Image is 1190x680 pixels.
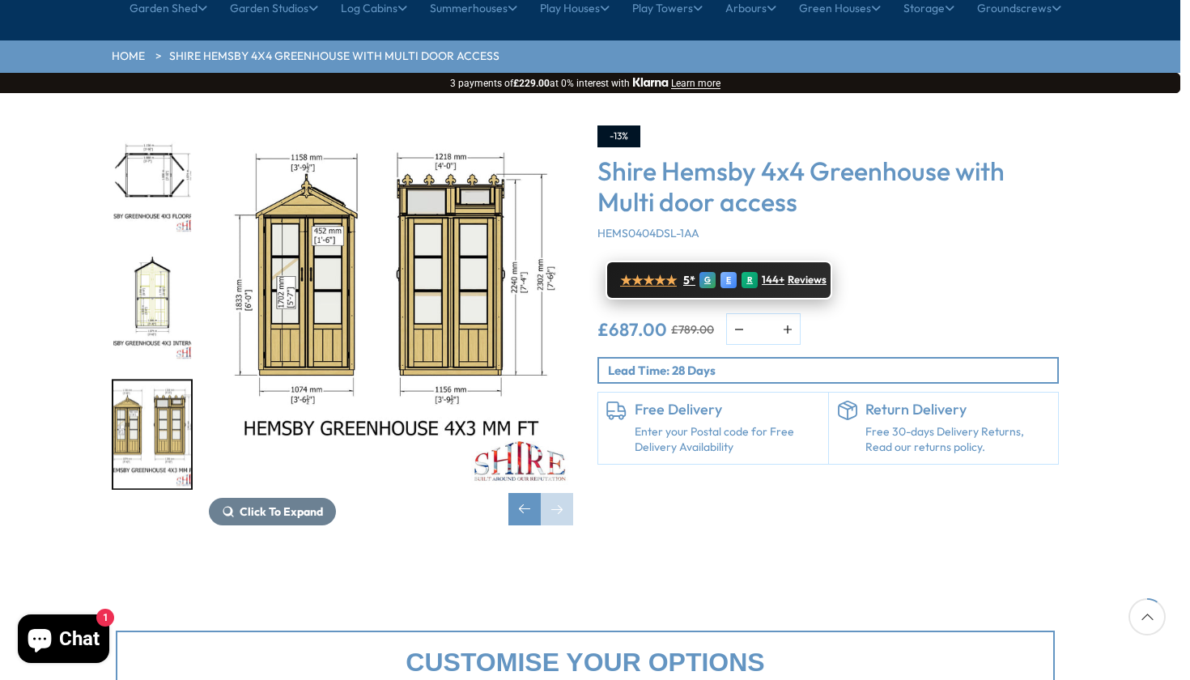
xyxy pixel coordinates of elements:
span: 144+ [762,274,784,287]
img: Shire Hemsby 4x4 Greenhouse with Multi door access - Best Shed [209,125,573,490]
del: £789.00 [671,324,714,335]
p: Lead Time: 28 Days [608,362,1057,379]
a: Shire Hemsby 4x4 Greenhouse with Multi door access [169,49,499,65]
img: HemsbyGreenhouse4x3FLOORPLAN_935d8d5c-db31-4b68-a940-79abb0d4a7ab_200x200.jpg [113,127,191,235]
span: Click To Expand [240,504,323,519]
img: HemsbyGreenhouse4x3INTERNALS_fdb894ab-08d3-458c-ab2b-52df13ff3529_200x200.jpg [113,254,191,362]
div: R [742,272,758,288]
inbox-online-store-chat: Shopify online store chat [13,614,114,667]
div: 7 / 7 [209,125,573,525]
span: ★★★★★ [620,273,677,288]
a: HOME [112,49,145,65]
p: Free 30-days Delivery Returns, Read our returns policy. [865,424,1051,456]
div: G [699,272,716,288]
h3: Shire Hemsby 4x4 Greenhouse with Multi door access [597,155,1059,218]
button: Click To Expand [209,498,336,525]
div: -13% [597,125,640,147]
ins: £687.00 [597,321,667,338]
span: HEMS0404DSL-1AA [597,226,699,240]
div: 7 / 7 [112,379,193,490]
h6: Return Delivery [865,401,1051,419]
h6: Free Delivery [635,401,820,419]
div: 5 / 7 [112,125,193,236]
a: Enter your Postal code for Free Delivery Availability [635,424,820,456]
img: HemsbyGreenhouse4x3MMFT_47686ca6-076f-4b17-b877-79f0a1ad28dc_200x200.jpg [113,380,191,488]
div: E [720,272,737,288]
span: Reviews [788,274,827,287]
div: Previous slide [508,493,541,525]
a: ★★★★★ 5* G E R 144+ Reviews [606,261,832,300]
div: Next slide [541,493,573,525]
div: 6 / 7 [112,253,193,363]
